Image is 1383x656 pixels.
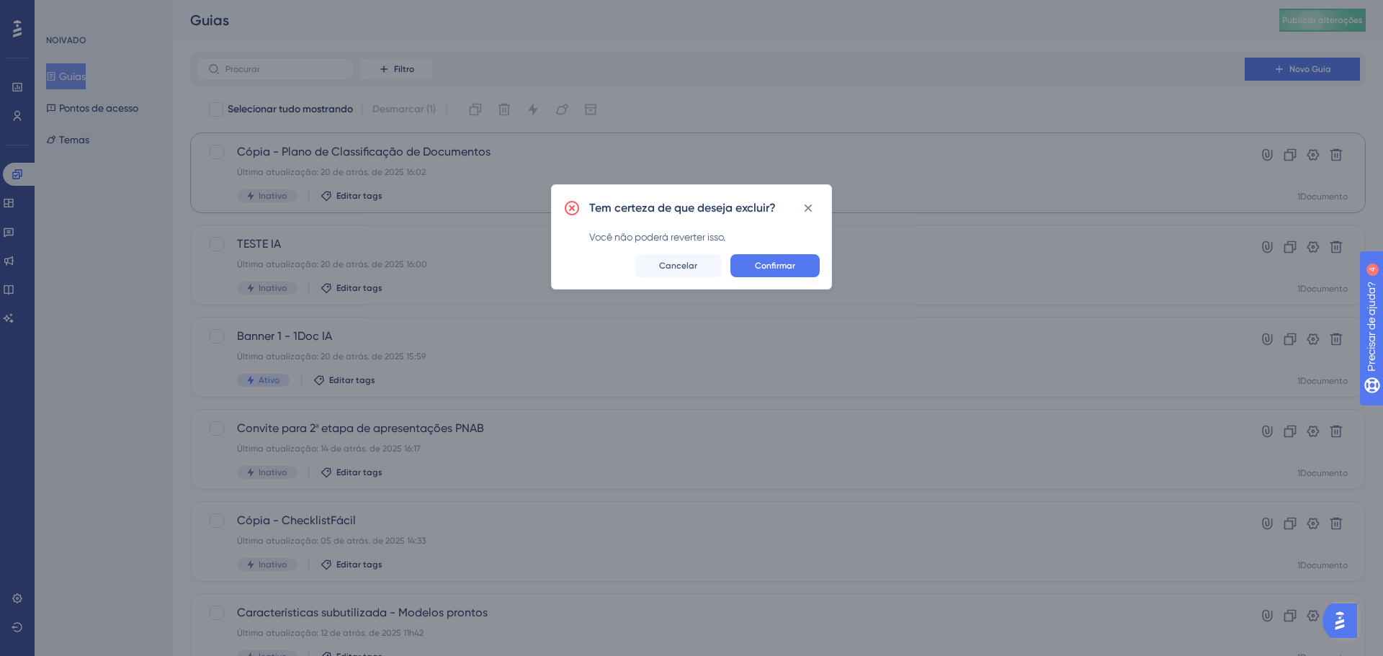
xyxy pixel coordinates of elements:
iframe: Iniciador do Assistente de IA do UserGuiding [1322,599,1366,642]
font: 4 [134,9,138,17]
font: Você não poderá reverter isso. [589,231,725,243]
font: Confirmar [755,261,795,271]
font: Precisar de ajuda? [34,6,124,17]
font: Cancelar [659,261,697,271]
font: Tem certeza de que deseja excluir? [589,201,776,215]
